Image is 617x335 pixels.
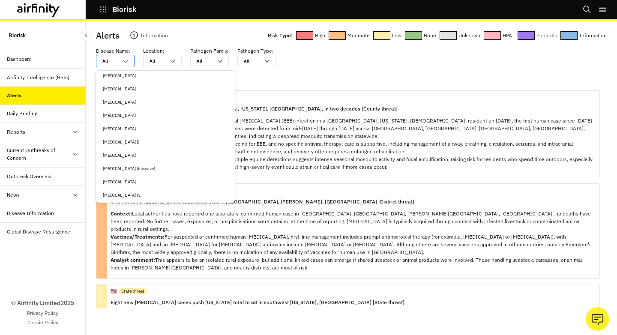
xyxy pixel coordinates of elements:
div: Alerts [7,92,21,99]
p: First [MEDICAL_DATA] death in [GEOGRAPHIC_DATA], [US_STATE], [GEOGRAPHIC_DATA], in two decades [C... [111,104,593,114]
p: Low [392,31,401,40]
p: State threat [121,288,144,294]
p: Pathogen Family : [190,47,230,55]
a: Privacy Policy [27,309,58,317]
button: Ask our analysts [586,307,609,331]
p: Pathogen Type : [237,47,274,55]
button: Close Sidebar [81,30,92,41]
div: [MEDICAL_DATA] (invasive) [103,165,228,172]
p: Information [579,31,607,40]
div: Airfinity Intelligence (Beta) [7,74,69,81]
button: Biorisk [99,2,137,17]
div: [MEDICAL_DATA] B [103,139,228,145]
div: Daily Briefing [7,110,37,117]
p: Zoonotic [536,31,557,40]
p: State health authorities have confirmed a fatal [MEDICAL_DATA] (EEE) infection in a [GEOGRAPHIC_D... [111,117,593,171]
strong: Vaccines/Treatments: [111,233,165,240]
p: Unknown [458,31,480,40]
div: [MEDICAL_DATA] [103,99,228,105]
p: High [315,31,325,40]
p: Disease Name : [96,47,131,55]
p: © Airfinity Limited 2025 [11,299,74,308]
div: [MEDICAL_DATA] [103,86,228,92]
p: Risk Type: [268,31,293,40]
strong: Context: [111,210,132,217]
p: Location : [143,47,165,55]
a: Cookie Policy [27,319,58,326]
p: HPAI [503,31,514,40]
div: [MEDICAL_DATA] [103,112,228,119]
p: Biorisk [9,27,26,43]
div: Disease Information [7,209,54,217]
div: News [7,191,20,199]
p: One human [MEDICAL_DATA] case confirmed in [GEOGRAPHIC_DATA], [PERSON_NAME], [GEOGRAPHIC_DATA] [D... [111,197,593,206]
button: Search [583,2,591,17]
p: None [424,31,436,40]
div: Dashboard [7,55,32,63]
p: Alerts [96,29,120,42]
p: Biorisk [112,6,137,13]
div: [MEDICAL_DATA] [103,152,228,159]
strong: Analyst comment: [111,257,155,263]
div: [MEDICAL_DATA] [103,126,228,132]
p: Information [141,31,168,43]
div: [MEDICAL_DATA] [103,72,228,79]
div: Reports [7,128,25,136]
div: [MEDICAL_DATA] W [103,192,228,198]
div: [MEDICAL_DATA] [103,179,228,185]
div: Current Outbreaks of Concern [7,147,72,162]
p: Eight new [MEDICAL_DATA] cases push [US_STATE] total to 53 in southwest [US_STATE], [GEOGRAPHIC_D... [111,298,593,307]
p: Local authorities have reported one laboratory-confirmed human case in [GEOGRAPHIC_DATA], [GEOGRA... [111,210,593,272]
div: Outbreak Overview [7,173,51,180]
p: 🇺🇸 [111,287,117,295]
div: Global Disease Resurgence [7,228,70,236]
p: Moderate [347,31,370,40]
